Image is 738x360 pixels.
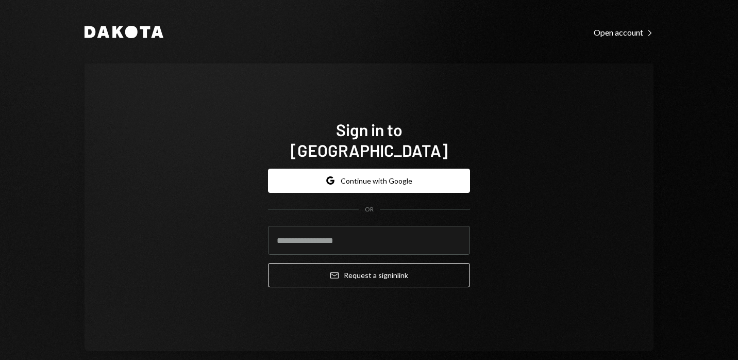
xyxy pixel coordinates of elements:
div: OR [365,205,374,214]
h1: Sign in to [GEOGRAPHIC_DATA] [268,119,470,160]
div: Open account [594,27,653,38]
button: Request a signinlink [268,263,470,287]
button: Continue with Google [268,169,470,193]
a: Open account [594,26,653,38]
